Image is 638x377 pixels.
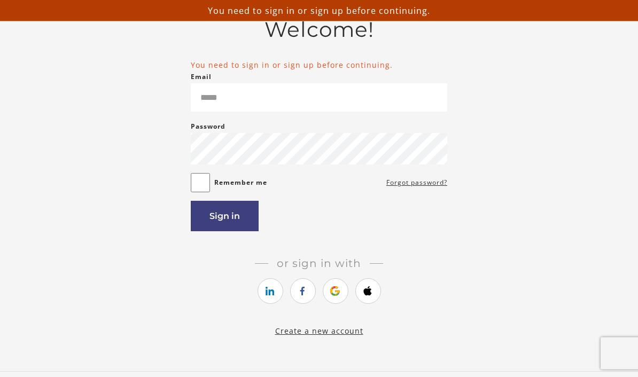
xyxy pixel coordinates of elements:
a: https://courses.thinkific.com/users/auth/linkedin?ss%5Breferral%5D=&ss%5Buser_return_to%5D=%2Fcou... [258,279,283,304]
button: Sign in [191,201,259,232]
a: https://courses.thinkific.com/users/auth/facebook?ss%5Breferral%5D=&ss%5Buser_return_to%5D=%2Fcou... [290,279,316,304]
label: Password [191,121,225,133]
a: https://courses.thinkific.com/users/auth/apple?ss%5Breferral%5D=&ss%5Buser_return_to%5D=%2Fcourse... [355,279,381,304]
a: Create a new account [275,326,363,336]
li: You need to sign in or sign up before continuing. [191,60,447,71]
a: Forgot password? [386,177,447,190]
label: Remember me [214,177,267,190]
label: Email [191,71,212,84]
p: You need to sign in or sign up before continuing. [4,4,634,17]
h2: Welcome! [191,18,447,43]
span: Or sign in with [268,257,370,270]
a: https://courses.thinkific.com/users/auth/google?ss%5Breferral%5D=&ss%5Buser_return_to%5D=%2Fcours... [323,279,348,304]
